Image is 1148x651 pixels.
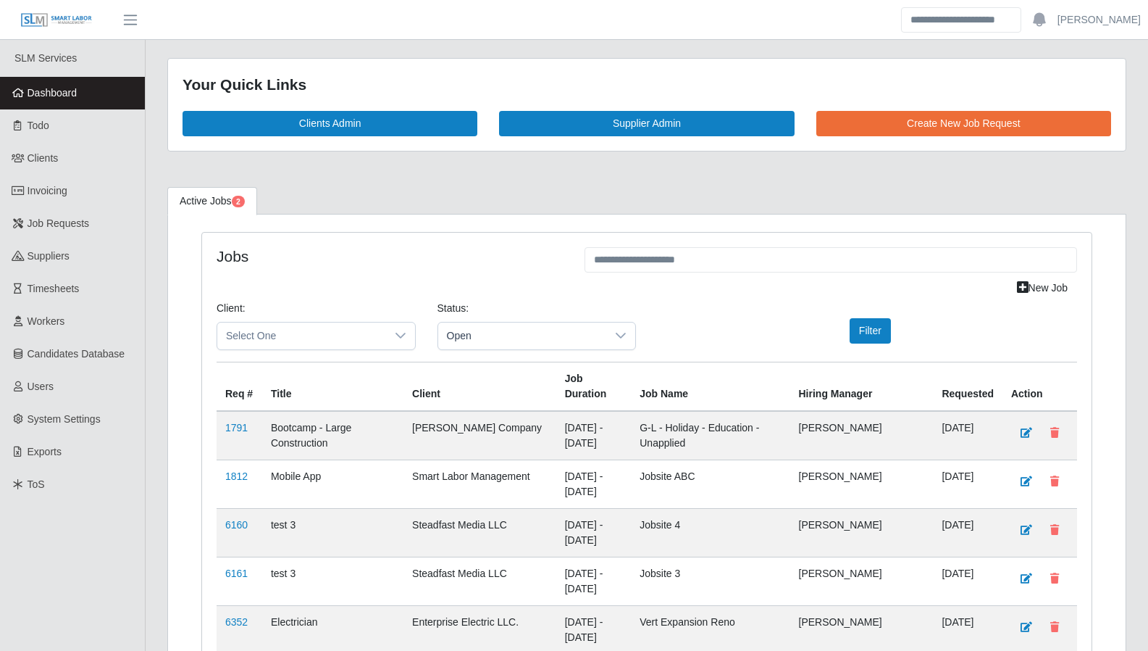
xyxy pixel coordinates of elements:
[28,446,62,457] span: Exports
[217,247,563,265] h4: Jobs
[631,411,789,460] td: G-L - Holiday - Education - Unapplied
[28,152,59,164] span: Clients
[438,323,607,349] span: Open
[790,460,934,508] td: [PERSON_NAME]
[790,508,934,557] td: [PERSON_NAME]
[20,12,93,28] img: SLM Logo
[14,52,77,64] span: SLM Services
[816,111,1111,136] a: Create New Job Request
[1007,275,1077,301] a: New Job
[499,111,794,136] a: Supplier Admin
[631,508,789,557] td: Jobsite 4
[631,362,789,411] th: Job Name
[225,568,248,579] a: 6161
[28,315,65,327] span: Workers
[933,557,1002,605] td: [DATE]
[1002,362,1077,411] th: Action
[167,187,257,215] a: Active Jobs
[1057,12,1141,28] a: [PERSON_NAME]
[790,411,934,460] td: [PERSON_NAME]
[403,411,556,460] td: [PERSON_NAME] Company
[28,413,101,425] span: System Settings
[556,557,632,605] td: [DATE] - [DATE]
[262,460,403,508] td: Mobile App
[262,362,403,411] th: Title
[933,460,1002,508] td: [DATE]
[790,362,934,411] th: Hiring Manager
[28,87,77,99] span: Dashboard
[933,362,1002,411] th: Requested
[262,508,403,557] td: test 3
[262,411,403,460] td: Bootcamp - Large Construction
[901,7,1021,33] input: Search
[556,508,632,557] td: [DATE] - [DATE]
[933,508,1002,557] td: [DATE]
[631,460,789,508] td: Jobsite ABC
[28,120,49,131] span: Todo
[403,460,556,508] td: Smart Labor Management
[28,478,45,490] span: ToS
[631,557,789,605] td: Jobsite 3
[217,323,386,349] span: Select One
[850,318,891,344] button: Filter
[183,111,477,136] a: Clients Admin
[225,519,248,531] a: 6160
[232,196,245,207] span: Pending Jobs
[225,470,248,482] a: 1812
[28,381,54,392] span: Users
[225,616,248,628] a: 6352
[403,557,556,605] td: Steadfast Media LLC
[403,508,556,557] td: Steadfast Media LLC
[28,217,90,229] span: Job Requests
[262,557,403,605] td: test 3
[28,250,70,262] span: Suppliers
[217,301,246,316] label: Client:
[183,73,1111,96] div: Your Quick Links
[225,422,248,434] a: 1791
[28,283,80,294] span: Timesheets
[437,301,469,316] label: Status:
[556,362,632,411] th: Job Duration
[217,362,262,411] th: Req #
[790,557,934,605] td: [PERSON_NAME]
[933,411,1002,460] td: [DATE]
[403,362,556,411] th: Client
[28,348,125,360] span: Candidates Database
[556,411,632,460] td: [DATE] - [DATE]
[28,185,67,196] span: Invoicing
[556,460,632,508] td: [DATE] - [DATE]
